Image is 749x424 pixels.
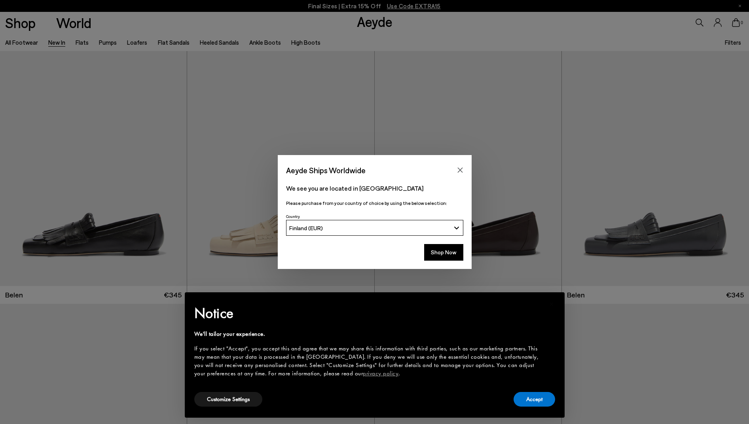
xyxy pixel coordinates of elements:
p: Please purchase from your country of choice by using the below selection: [286,199,463,207]
span: Country [286,214,300,219]
span: × [549,298,554,310]
span: Aeyde Ships Worldwide [286,163,366,177]
button: Close [454,164,466,176]
button: Close this notice [542,295,561,314]
button: Shop Now [424,244,463,261]
span: Finland (EUR) [289,225,323,231]
div: If you select "Accept", you accept this and agree that we may share this information with third p... [194,344,542,378]
p: We see you are located in [GEOGRAPHIC_DATA] [286,184,463,193]
a: privacy policy [363,369,398,377]
button: Customize Settings [194,392,262,407]
div: We'll tailor your experience. [194,330,542,338]
h2: Notice [194,303,542,324]
button: Accept [514,392,555,407]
